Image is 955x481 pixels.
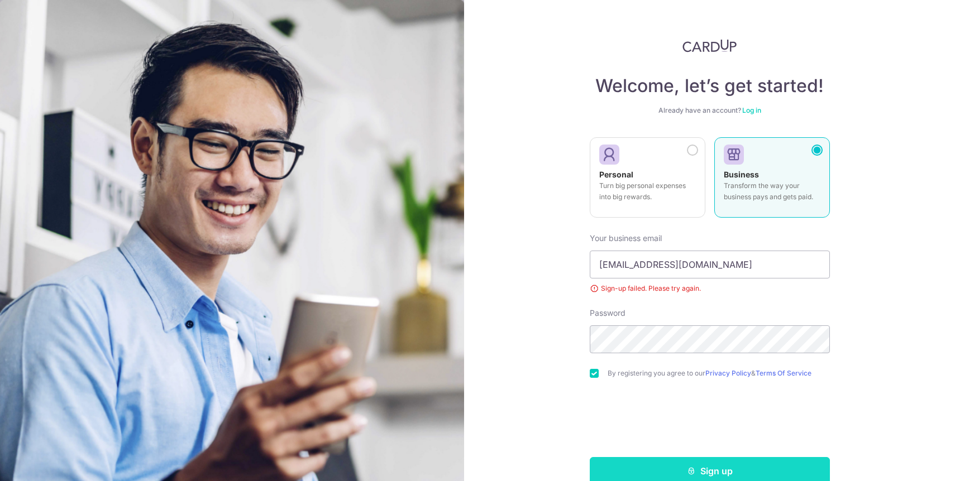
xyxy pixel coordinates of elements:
h4: Welcome, let’s get started! [590,75,830,97]
a: Personal Turn big personal expenses into big rewards. [590,137,705,224]
a: Terms Of Service [756,369,811,377]
strong: Personal [599,170,633,179]
input: Enter your Email [590,251,830,278]
iframe: reCAPTCHA [625,400,795,444]
img: CardUp Logo [682,39,737,52]
div: Already have an account? [590,106,830,115]
a: Log in [742,106,761,114]
label: Your business email [590,233,662,244]
a: Privacy Policy [705,369,751,377]
a: Business Transform the way your business pays and gets paid. [714,137,830,224]
strong: Business [724,170,759,179]
label: Password [590,307,625,319]
div: Sign-up failed. Please try again. [590,283,830,294]
p: Turn big personal expenses into big rewards. [599,180,696,203]
p: Transform the way your business pays and gets paid. [724,180,820,203]
label: By registering you agree to our & [608,369,830,378]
